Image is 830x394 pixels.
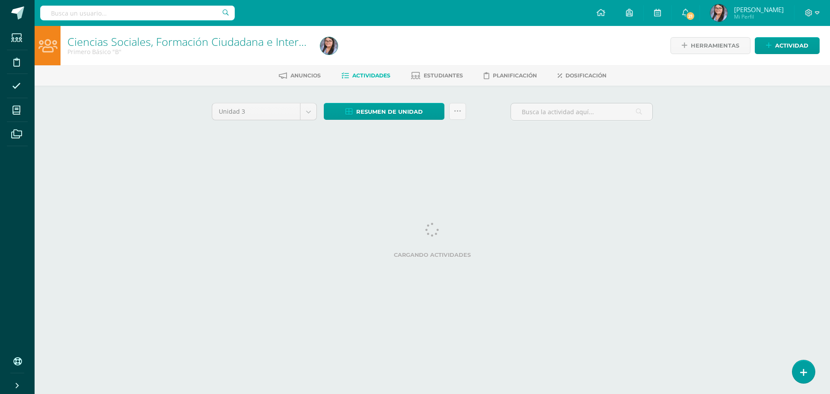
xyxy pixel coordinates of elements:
[356,104,423,120] span: Resumen de unidad
[67,48,310,56] div: Primero Básico 'B'
[710,4,728,22] img: 3701f0f65ae97d53f8a63a338b37df93.png
[734,13,784,20] span: Mi Perfil
[686,11,695,21] span: 21
[212,252,653,258] label: Cargando actividades
[558,69,607,83] a: Dosificación
[352,72,390,79] span: Actividades
[565,72,607,79] span: Dosificación
[424,72,463,79] span: Estudiantes
[67,35,310,48] h1: Ciencias Sociales, Formación Ciudadana e Interculturalidad
[67,34,357,49] a: Ciencias Sociales, Formación Ciudadana e Interculturalidad
[219,103,294,120] span: Unidad 3
[734,5,784,14] span: [PERSON_NAME]
[484,69,537,83] a: Planificación
[290,72,321,79] span: Anuncios
[324,103,444,120] a: Resumen de unidad
[775,38,808,54] span: Actividad
[342,69,390,83] a: Actividades
[279,69,321,83] a: Anuncios
[493,72,537,79] span: Planificación
[411,69,463,83] a: Estudiantes
[40,6,235,20] input: Busca un usuario...
[691,38,739,54] span: Herramientas
[755,37,820,54] a: Actividad
[511,103,652,120] input: Busca la actividad aquí...
[670,37,750,54] a: Herramientas
[320,37,338,54] img: 3701f0f65ae97d53f8a63a338b37df93.png
[212,103,316,120] a: Unidad 3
